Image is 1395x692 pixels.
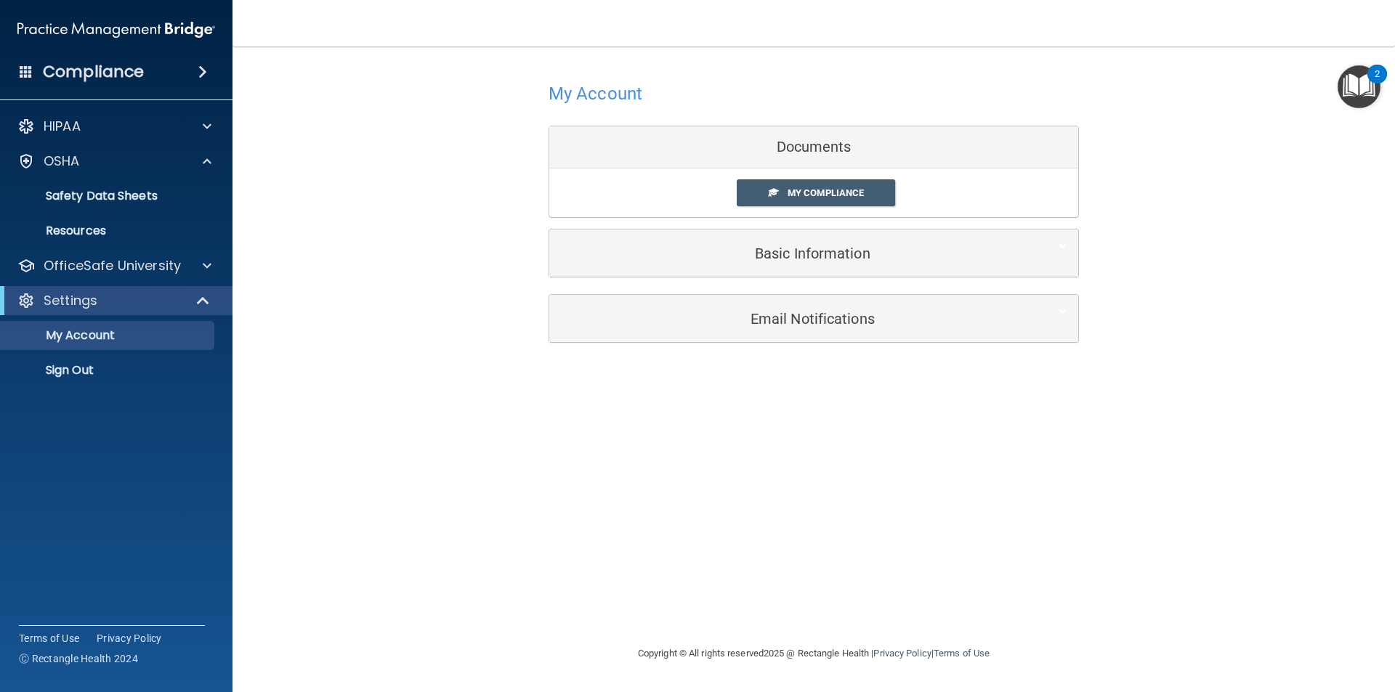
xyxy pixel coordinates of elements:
a: Basic Information [560,237,1067,269]
p: Sign Out [9,363,208,378]
p: Settings [44,292,97,309]
a: Email Notifications [560,302,1067,335]
a: Terms of Use [934,648,990,659]
a: Terms of Use [19,631,79,646]
span: My Compliance [788,187,864,198]
div: 2 [1375,74,1380,93]
a: Privacy Policy [97,631,162,646]
a: Settings [17,292,211,309]
a: OfficeSafe University [17,257,211,274]
p: OfficeSafe University [44,257,181,274]
a: Privacy Policy [873,648,931,659]
p: OSHA [44,152,80,170]
img: PMB logo [17,15,215,44]
h5: Basic Information [560,245,1023,261]
button: Open Resource Center, 2 new notifications [1338,65,1380,108]
a: HIPAA [17,118,211,135]
p: HIPAA [44,118,81,135]
span: Ⓒ Rectangle Health 2024 [19,651,138,666]
h5: Email Notifications [560,311,1023,327]
p: Resources [9,224,208,238]
p: My Account [9,328,208,343]
h4: Compliance [43,62,144,82]
p: Safety Data Sheets [9,189,208,203]
div: Copyright © All rights reserved 2025 @ Rectangle Health | | [549,630,1079,677]
h4: My Account [549,84,642,103]
a: OSHA [17,152,211,170]
div: Documents [549,126,1078,168]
